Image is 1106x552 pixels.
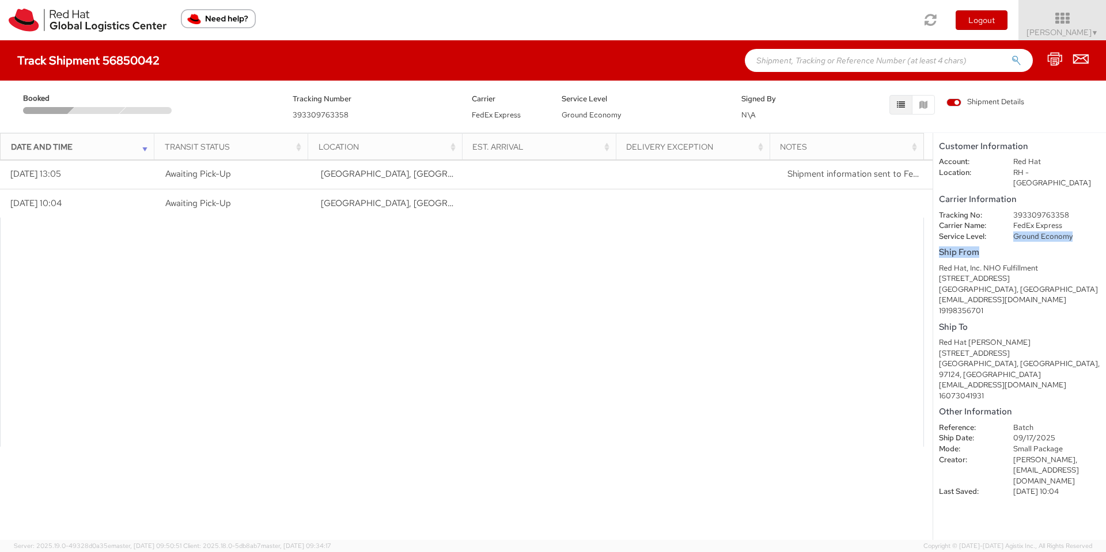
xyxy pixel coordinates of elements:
dt: Service Level: [930,231,1005,242]
h5: Ship From [939,248,1100,257]
div: [GEOGRAPHIC_DATA], [GEOGRAPHIC_DATA] [939,284,1100,295]
h5: Carrier [472,95,544,103]
h5: Other Information [939,407,1100,417]
img: rh-logistics-00dfa346123c4ec078e1.svg [9,9,166,32]
span: [PERSON_NAME] [1027,27,1099,37]
span: master, [DATE] 09:50:51 [111,542,181,550]
button: Logout [956,10,1007,30]
dt: Location: [930,167,1005,178]
div: Date and Time [11,141,151,153]
span: Client: 2025.18.0-5db8ab7 [183,542,331,550]
dt: Tracking No: [930,210,1005,221]
div: [GEOGRAPHIC_DATA], [GEOGRAPHIC_DATA], 97124, [GEOGRAPHIC_DATA] [939,359,1100,380]
h5: Tracking Number [293,95,455,103]
span: Shipment Details [946,97,1024,108]
h5: Signed By [741,95,814,103]
div: 19198356701 [939,306,1100,317]
div: Red Hat [PERSON_NAME] [939,337,1100,348]
h5: Ship To [939,322,1100,332]
span: RALEIGH, NC, US [321,197,594,209]
h5: Carrier Information [939,195,1100,204]
span: Ground Economy [562,110,621,120]
span: Awaiting Pick-Up [165,197,231,209]
span: Server: 2025.19.0-49328d0a35e [14,542,181,550]
dt: Reference: [930,422,1005,433]
dt: Ship Date: [930,433,1005,444]
div: Est. Arrival [472,141,612,153]
dt: Account: [930,157,1005,167]
span: master, [DATE] 09:34:17 [261,542,331,550]
div: [EMAIL_ADDRESS][DOMAIN_NAME] [939,380,1100,391]
span: RALEIGH, NC, US [321,168,594,180]
dt: Carrier Name: [930,220,1005,231]
h4: Track Shipment 56850042 [17,54,160,67]
button: Need help? [181,9,256,28]
div: Transit Status [165,141,305,153]
span: ▼ [1092,28,1099,37]
span: Shipment information sent to FedEx [787,168,927,180]
div: [STREET_ADDRESS] [939,273,1100,284]
div: Notes [780,141,920,153]
h5: Customer Information [939,142,1100,151]
div: Delivery Exception [626,141,766,153]
span: [PERSON_NAME], [1013,455,1077,465]
div: Location [319,141,459,153]
div: [STREET_ADDRESS] [939,348,1100,359]
h5: Service Level [562,95,724,103]
div: Red Hat, Inc. NHO Fulfillment [939,263,1100,274]
dt: Mode: [930,444,1005,455]
dt: Creator: [930,455,1005,466]
input: Shipment, Tracking or Reference Number (at least 4 chars) [745,49,1033,72]
span: Awaiting Pick-Up [165,168,231,180]
label: Shipment Details [946,97,1024,109]
span: N\A [741,110,756,120]
span: 393309763358 [293,110,349,120]
span: FedEx Express [472,110,521,120]
span: Booked [23,93,73,104]
div: 16073041931 [939,391,1100,402]
div: [EMAIL_ADDRESS][DOMAIN_NAME] [939,295,1100,306]
dt: Last Saved: [930,486,1005,497]
span: Copyright © [DATE]-[DATE] Agistix Inc., All Rights Reserved [923,542,1092,551]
